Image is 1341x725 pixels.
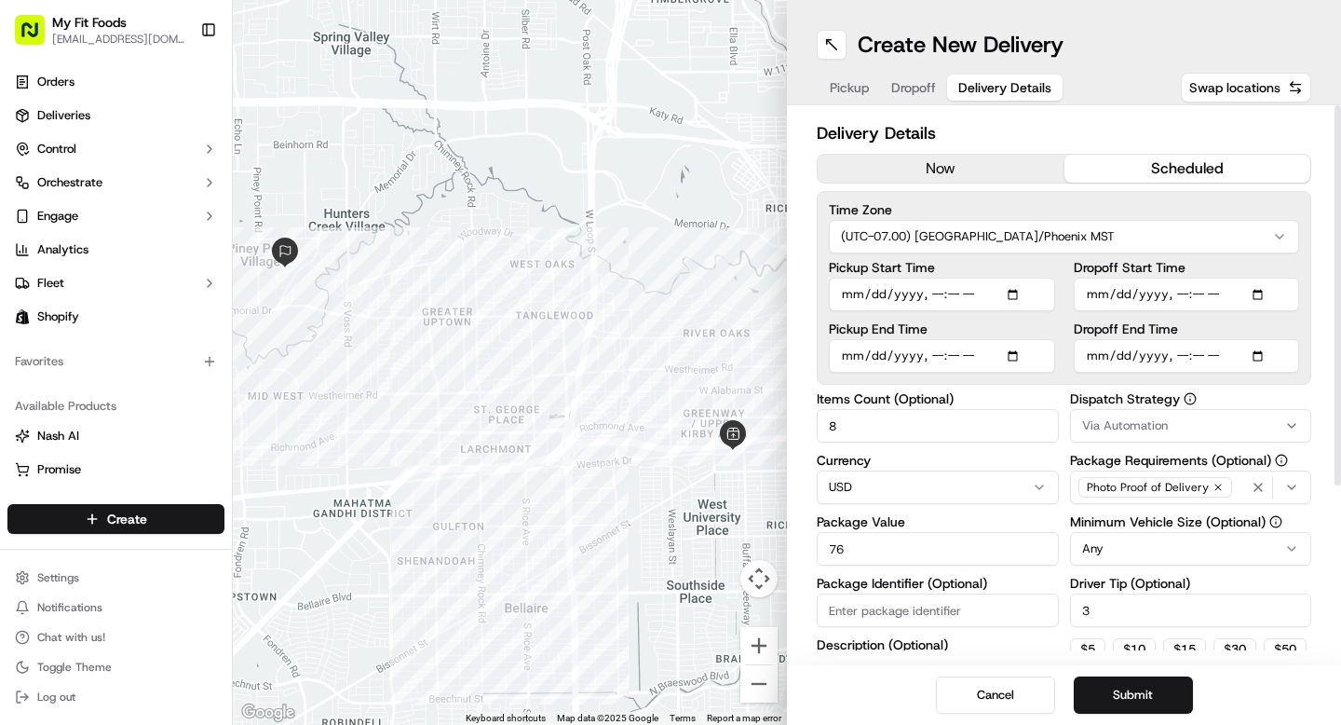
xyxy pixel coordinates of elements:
div: Available Products [7,391,224,421]
input: Enter number of items [817,409,1059,443]
a: 📗Knowledge Base [11,409,150,443]
span: Analytics [37,241,88,258]
span: Chat with us! [37,630,105,645]
h2: Delivery Details [817,120,1311,146]
button: Control [7,134,224,164]
button: Swap locations [1181,73,1311,103]
a: 💻API Documentation [150,409,306,443]
a: Terms (opens in new tab) [670,713,696,723]
button: Log out [7,684,224,710]
img: Wisdom Oko [19,271,48,308]
span: Create [107,510,147,528]
img: Shopify logo [15,309,30,324]
span: • [202,339,209,354]
button: $50 [1264,638,1307,661]
span: Deliveries [37,107,90,124]
button: Notifications [7,595,224,621]
img: Nash [19,19,56,56]
img: Google [237,701,299,725]
div: Favorites [7,347,224,376]
h1: Create New Delivery [858,30,1063,60]
span: Toggle Theme [37,660,112,675]
img: 8571987876998_91fb9ceb93ad5c398215_72.jpg [39,178,73,212]
a: Powered byPylon [131,461,225,476]
label: Pickup End Time [829,322,1055,335]
label: Package Value [817,515,1059,528]
button: Keyboard shortcuts [466,712,546,725]
label: Minimum Vehicle Size (Optional) [1070,515,1312,528]
div: We're available if you need us! [84,197,256,212]
span: Dropoff [891,78,936,97]
button: Submit [1074,677,1193,714]
span: Pylon [185,462,225,476]
div: 📗 [19,418,34,433]
a: Report a map error [707,713,781,723]
label: Pickup Start Time [829,261,1055,274]
button: Engage [7,201,224,231]
button: Promise [7,455,224,485]
img: 1736555255976-a54dd68f-1ca7-489b-9aae-adbdc363a1c4 [19,178,52,212]
input: Got a question? Start typing here... [48,120,335,140]
button: Package Requirements (Optional) [1275,454,1288,467]
span: Shopify [37,308,79,325]
span: Map data ©2025 Google [557,713,658,723]
span: Swap locations [1189,78,1280,97]
span: Wisdom [PERSON_NAME] [58,339,198,354]
a: Deliveries [7,101,224,130]
span: [DATE] [212,289,251,304]
button: $30 [1213,638,1256,661]
div: Past conversations [19,242,125,257]
a: Promise [15,461,217,478]
span: Control [37,141,76,157]
button: Minimum Vehicle Size (Optional) [1269,515,1282,528]
button: Map camera controls [740,560,778,597]
button: Via Automation [1070,409,1312,443]
a: Orders [7,67,224,97]
button: Dispatch Strategy [1184,392,1197,405]
button: My Fit Foods[EMAIL_ADDRESS][DOMAIN_NAME] [7,7,193,52]
button: Nash AI [7,421,224,451]
span: Nash AI [37,428,79,445]
span: Log out [37,690,75,704]
span: • [202,289,209,304]
input: Enter package identifier [817,594,1059,627]
label: Package Identifier (Optional) [817,577,1059,590]
span: Fleet [37,275,64,292]
img: 1736555255976-a54dd68f-1ca7-489b-9aae-adbdc363a1c4 [37,290,52,305]
button: Toggle Theme [7,654,224,680]
a: Nash AI [15,428,217,445]
span: [EMAIL_ADDRESS][DOMAIN_NAME] [52,32,185,47]
label: Time Zone [829,203,1299,216]
button: scheduled [1064,155,1311,183]
label: Dispatch Strategy [1070,392,1312,405]
span: Engage [37,208,78,225]
label: Package Requirements (Optional) [1070,454,1312,467]
span: Via Automation [1082,417,1168,434]
button: See all [289,239,339,261]
span: API Documentation [176,417,299,435]
span: Notifications [37,600,102,615]
button: Zoom out [740,665,778,703]
button: My Fit Foods [52,13,127,32]
img: Wisdom Oko [19,321,48,358]
a: Shopify [7,302,224,332]
button: Fleet [7,268,224,298]
button: Photo Proof of Delivery [1070,471,1312,504]
label: Dropoff End Time [1074,322,1300,335]
span: Delivery Details [958,78,1051,97]
input: Enter package value [817,532,1059,566]
input: Enter driver tip amount [1070,594,1312,627]
button: Cancel [936,677,1055,714]
p: Welcome 👋 [19,75,339,104]
button: $5 [1070,638,1105,661]
span: Promise [37,461,81,478]
button: Chat with us! [7,624,224,650]
button: Start new chat [317,184,339,206]
button: Create [7,504,224,534]
span: Settings [37,570,79,585]
label: Description (Optional) [817,638,1059,651]
span: Wisdom [PERSON_NAME] [58,289,198,304]
button: $10 [1113,638,1156,661]
div: 💻 [157,418,172,433]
